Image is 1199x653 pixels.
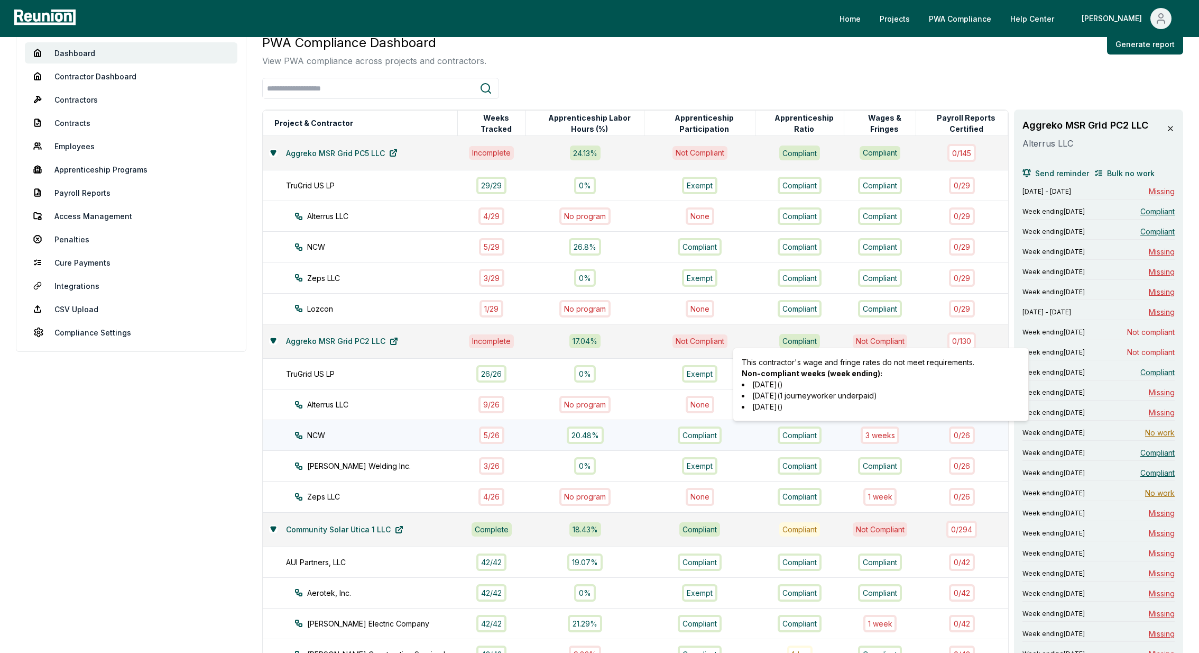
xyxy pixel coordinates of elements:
[1149,608,1175,619] span: Missing
[678,615,722,632] div: Compliant
[858,554,902,571] div: Compliant
[949,238,975,256] div: 0 / 29
[949,269,975,286] div: 0 / 29
[294,430,476,441] div: NCW
[25,89,237,110] a: Contractors
[1140,467,1175,478] span: Compliant
[262,55,486,67] p: View PWA compliance across projects and contractors.
[1149,548,1175,559] span: Missing
[831,8,1188,29] nav: Main
[479,457,504,475] div: 3 / 26
[1022,368,1085,377] span: Week ending [DATE]
[559,207,611,225] div: No program
[479,300,503,318] div: 1 / 29
[272,113,355,134] button: Project & Contractor
[831,8,869,29] a: Home
[742,401,974,412] li: [DATE] ( )
[476,584,506,602] div: 42 / 42
[1022,388,1085,397] span: Week ending [DATE]
[858,584,902,602] div: Compliant
[1140,226,1175,237] span: Compliant
[294,303,476,314] div: Lozcon
[574,365,596,383] div: 0%
[1022,509,1085,518] span: Week ending [DATE]
[1022,549,1085,558] span: Week ending [DATE]
[574,584,596,602] div: 0%
[568,615,602,632] div: 21.29%
[946,521,977,538] div: 0 / 294
[567,427,604,444] div: 20.48%
[858,207,902,225] div: Compliant
[853,113,916,134] button: Wages & Fringes
[25,182,237,203] a: Payroll Reports
[672,334,727,348] div: Not Compliant
[682,457,717,475] div: Exempt
[478,488,504,505] div: 4 / 26
[1022,348,1085,357] span: Week ending [DATE]
[25,229,237,250] a: Penalties
[262,33,486,52] h3: PWA Compliance Dashboard
[1127,347,1175,358] span: Not compliant
[25,275,237,296] a: Integrations
[25,42,237,64] a: Dashboard
[686,488,714,505] div: None
[472,522,512,536] div: Complete
[1082,8,1146,29] div: [PERSON_NAME]
[1022,118,1155,133] h3: Aggreko MSR Grid PC2 LLC
[569,522,601,537] div: 18.43 %
[469,146,514,160] div: Incomplete
[1149,387,1175,398] span: Missing
[947,144,976,161] div: 0 / 145
[858,300,902,318] div: Compliant
[686,300,714,318] div: None
[764,113,844,134] button: Apprenticeship Ratio
[476,365,506,383] div: 26 / 26
[860,146,900,160] div: Compliant
[1149,306,1175,318] span: Missing
[1073,8,1180,29] button: [PERSON_NAME]
[682,177,717,194] div: Exempt
[278,331,407,352] a: Aggreko MSR Grid PC2 LLC
[286,368,468,379] div: TruGrid US LP
[559,488,611,505] div: No program
[467,113,526,134] button: Weeks Tracked
[1140,206,1175,217] span: Compliant
[742,368,974,379] p: Non-compliant weeks (week ending):
[1022,187,1071,196] span: [DATE] - [DATE]
[1022,328,1085,337] span: Week ending [DATE]
[949,488,975,505] div: 0 / 26
[294,399,476,410] div: Alterrus LLC
[1149,266,1175,277] span: Missing
[686,396,714,413] div: None
[679,522,720,536] div: Compliant
[1149,528,1175,539] span: Missing
[25,135,237,157] a: Employees
[1022,429,1085,437] span: Week ending [DATE]
[1022,449,1085,457] span: Week ending [DATE]
[1149,628,1175,639] span: Missing
[742,379,974,390] li: [DATE] ( )
[947,332,976,350] div: 0 / 130
[469,334,514,348] div: Incomplete
[1107,33,1183,55] button: Generate report
[574,457,596,475] div: 0%
[949,584,975,602] div: 0 / 42
[1022,489,1085,497] span: Week ending [DATE]
[863,488,897,505] div: 1 week
[286,557,468,568] div: AUI Partners, LLC
[1022,268,1085,276] span: Week ending [DATE]
[278,519,412,540] a: Community Solar Utica 1 LLC
[678,238,722,256] div: Compliant
[778,488,822,505] div: Compliant
[574,269,596,286] div: 0%
[1145,487,1175,498] span: No work
[949,300,975,318] div: 0 / 29
[778,615,822,632] div: Compliant
[1127,326,1175,338] span: Not compliant
[479,427,504,444] div: 5 / 26
[294,491,476,502] div: Zeps LLC
[858,177,902,194] div: Compliant
[1149,186,1175,197] span: Missing
[569,334,601,348] div: 17.04 %
[1149,286,1175,297] span: Missing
